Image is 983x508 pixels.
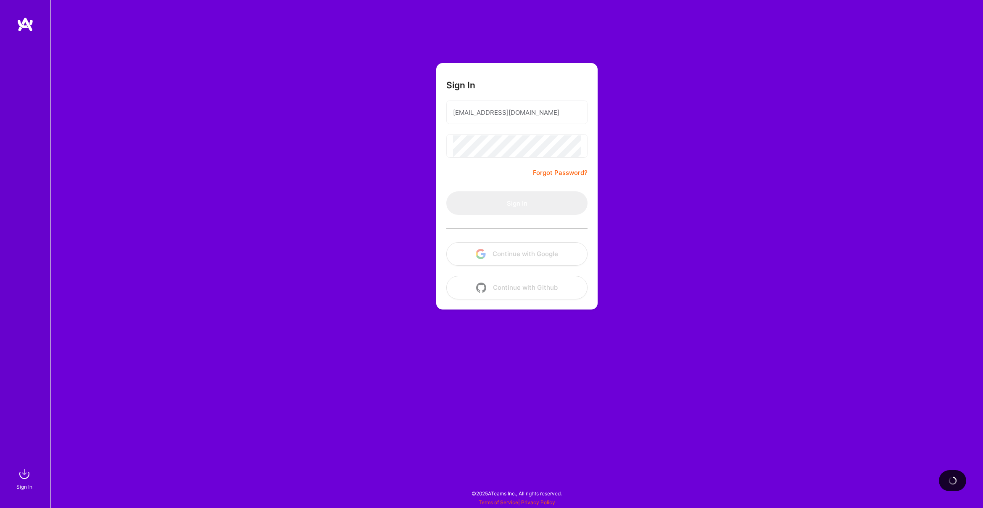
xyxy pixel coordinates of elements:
a: sign inSign In [18,466,33,491]
input: Email... [453,102,581,123]
button: Sign In [446,191,588,215]
div: © 2025 ATeams Inc., All rights reserved. [50,483,983,504]
img: logo [17,17,34,32]
a: Terms of Service [479,499,518,505]
img: sign in [16,466,33,482]
img: loading [946,475,958,487]
span: | [479,499,555,505]
a: Forgot Password? [533,168,588,178]
h3: Sign In [446,80,475,90]
img: icon [476,249,486,259]
button: Continue with Google [446,242,588,266]
button: Continue with Github [446,276,588,299]
div: Sign In [16,482,32,491]
a: Privacy Policy [521,499,555,505]
img: icon [476,283,486,293]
